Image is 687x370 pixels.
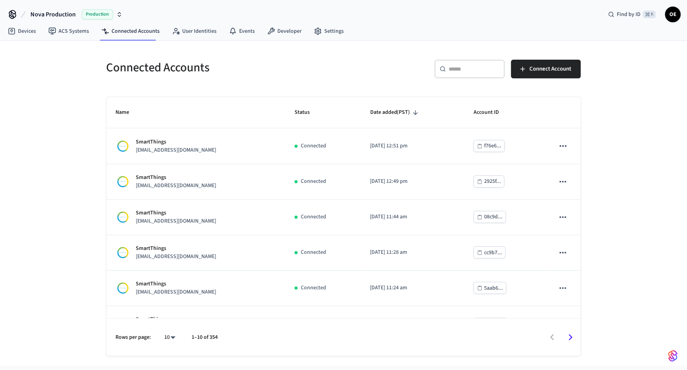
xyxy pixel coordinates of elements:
span: Date added(PST) [370,106,421,119]
p: Connected [301,248,326,257]
button: Go to next page [561,328,580,347]
button: OE [665,7,681,22]
button: cc9b7... [474,246,506,258]
p: [DATE] 11:28 am [370,248,455,257]
span: Name [116,106,140,119]
button: 5aab6... [474,282,506,294]
p: SmartThings [136,280,217,288]
p: Connected [301,284,326,292]
span: Connect Account [530,64,572,74]
img: Smartthings Logo, Square [116,210,130,224]
div: cc9b7... [484,248,502,258]
button: Connect Account [511,60,581,78]
p: SmartThings [136,173,217,182]
a: Devices [2,24,42,38]
div: 10 [161,332,179,343]
a: User Identities [166,24,223,38]
img: Smartthings Logo, Square [116,281,130,295]
p: Connected [301,213,326,221]
div: f76e6... [484,141,501,151]
p: [EMAIL_ADDRESS][DOMAIN_NAME] [136,146,217,154]
button: 8dbb9... [474,318,507,330]
div: Find by ID⌘ K [602,7,662,21]
button: 2925f... [474,175,504,188]
img: Smartthings Logo, Square [116,175,130,189]
p: [EMAIL_ADDRESS][DOMAIN_NAME] [136,182,217,190]
a: Events [223,24,261,38]
span: Production [82,9,113,19]
div: 08c9d... [484,212,502,222]
div: 5aab6... [484,283,503,293]
img: SeamLogoGradient.69752ec5.svg [668,350,678,362]
span: Account ID [474,106,509,119]
p: Rows per page: [116,333,151,342]
p: [EMAIL_ADDRESS][DOMAIN_NAME] [136,217,217,225]
p: [DATE] 12:49 pm [370,177,455,186]
span: Status [295,106,320,119]
p: Connected [301,142,326,150]
a: Settings [308,24,350,38]
span: Nova Production [30,10,76,19]
p: [DATE] 11:24 am [370,284,455,292]
span: OE [666,7,680,21]
div: 2925f... [484,177,501,186]
p: SmartThings [136,244,217,253]
button: f76e6... [474,140,505,152]
p: 1–10 of 354 [192,333,218,342]
p: SmartThings [136,315,217,324]
p: [EMAIL_ADDRESS][DOMAIN_NAME] [136,288,217,296]
p: SmartThings [136,209,217,217]
a: ACS Systems [42,24,95,38]
p: [EMAIL_ADDRESS][DOMAIN_NAME] [136,253,217,261]
h5: Connected Accounts [107,60,339,76]
img: Smartthings Logo, Square [116,317,130,331]
img: Smartthings Logo, Square [116,139,130,153]
button: 08c9d... [474,211,506,223]
a: Connected Accounts [95,24,166,38]
span: ⌘ K [643,11,656,18]
p: [DATE] 12:51 pm [370,142,455,150]
p: Connected [301,177,326,186]
p: [DATE] 11:44 am [370,213,455,221]
a: Developer [261,24,308,38]
img: Smartthings Logo, Square [116,246,130,260]
p: SmartThings [136,138,217,146]
span: Find by ID [617,11,641,18]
